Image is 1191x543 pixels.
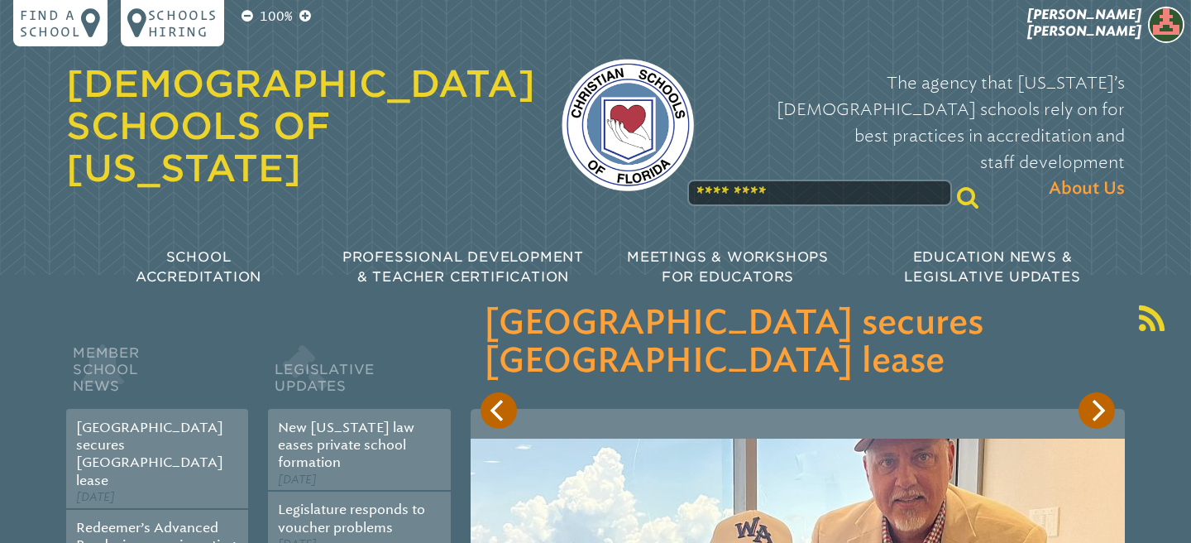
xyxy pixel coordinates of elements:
[1079,392,1115,429] button: Next
[484,305,1112,381] h3: [GEOGRAPHIC_DATA] secures [GEOGRAPHIC_DATA] lease
[481,392,517,429] button: Previous
[268,341,450,409] h2: Legislative Updates
[1148,7,1184,43] img: 49bbcbdda43b85faae72c18e5dffc780
[278,473,317,487] span: [DATE]
[904,249,1080,285] span: Education News & Legislative Updates
[562,59,694,191] img: csf-logo-web-colors.png
[66,341,248,409] h2: Member School News
[66,62,535,190] a: [DEMOGRAPHIC_DATA] Schools of [US_STATE]
[76,490,115,504] span: [DATE]
[136,249,261,285] span: School Accreditation
[278,420,414,471] a: New [US_STATE] law eases private school formation
[148,7,218,40] p: Schools Hiring
[278,502,425,535] a: Legislature responds to voucher problems
[256,7,296,26] p: 100%
[1027,7,1141,39] span: [PERSON_NAME] [PERSON_NAME]
[720,70,1125,202] p: The agency that [US_STATE]’s [DEMOGRAPHIC_DATA] schools rely on for best practices in accreditati...
[20,7,81,40] p: Find a school
[342,249,584,285] span: Professional Development & Teacher Certification
[627,249,829,285] span: Meetings & Workshops for Educators
[1049,175,1125,202] span: About Us
[76,420,223,488] a: [GEOGRAPHIC_DATA] secures [GEOGRAPHIC_DATA] lease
